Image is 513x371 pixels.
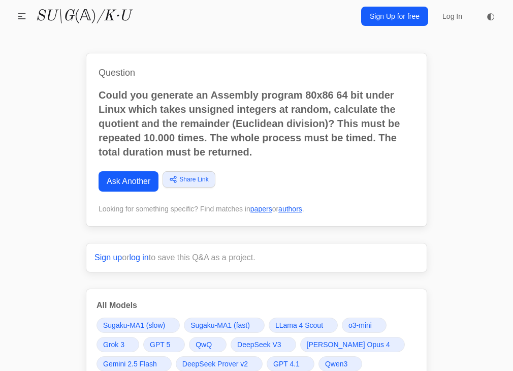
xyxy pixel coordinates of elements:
span: QwQ [196,339,212,350]
a: DeepSeek V3 [231,337,296,352]
span: [PERSON_NAME] Opus 4 [307,339,390,350]
h3: All Models [97,299,416,312]
a: authors [278,205,302,213]
a: Sugaku-MA1 (fast) [184,318,265,333]
span: Qwen3 [325,359,347,369]
a: SU\G(𝔸)/K·U [36,7,131,25]
span: LLama 4 Scout [275,320,323,330]
h1: Question [99,66,414,80]
a: GPT 5 [143,337,185,352]
span: Sugaku-MA1 (fast) [190,320,250,330]
button: ◐ [480,6,501,26]
p: Could you generate an Assembly program 80x86 64 bit under Linux which takes unsigned integers at ... [99,88,414,159]
a: Sign up [94,253,122,262]
i: /K·U [97,9,131,24]
span: Grok 3 [103,339,124,350]
span: Sugaku-MA1 (slow) [103,320,165,330]
span: GPT 4.1 [273,359,300,369]
a: [PERSON_NAME] Opus 4 [300,337,405,352]
p: or to save this Q&A as a project. [94,252,419,264]
a: papers [250,205,272,213]
span: ◐ [487,12,495,21]
a: log in [130,253,149,262]
span: Gemini 2.5 Flash [103,359,157,369]
span: DeepSeek V3 [237,339,281,350]
i: SU\G [36,9,74,24]
span: GPT 5 [150,339,170,350]
a: Grok 3 [97,337,139,352]
a: o3-mini [342,318,387,333]
a: LLama 4 Scout [269,318,338,333]
span: DeepSeek Prover v2 [182,359,248,369]
div: Looking for something specific? Find matches in or . [99,204,414,214]
a: Log In [436,7,468,25]
a: QwQ [189,337,227,352]
a: Ask Another [99,171,158,192]
span: Share Link [179,175,208,184]
span: o3-mini [348,320,372,330]
a: Sugaku-MA1 (slow) [97,318,180,333]
a: Sign Up for free [361,7,428,26]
